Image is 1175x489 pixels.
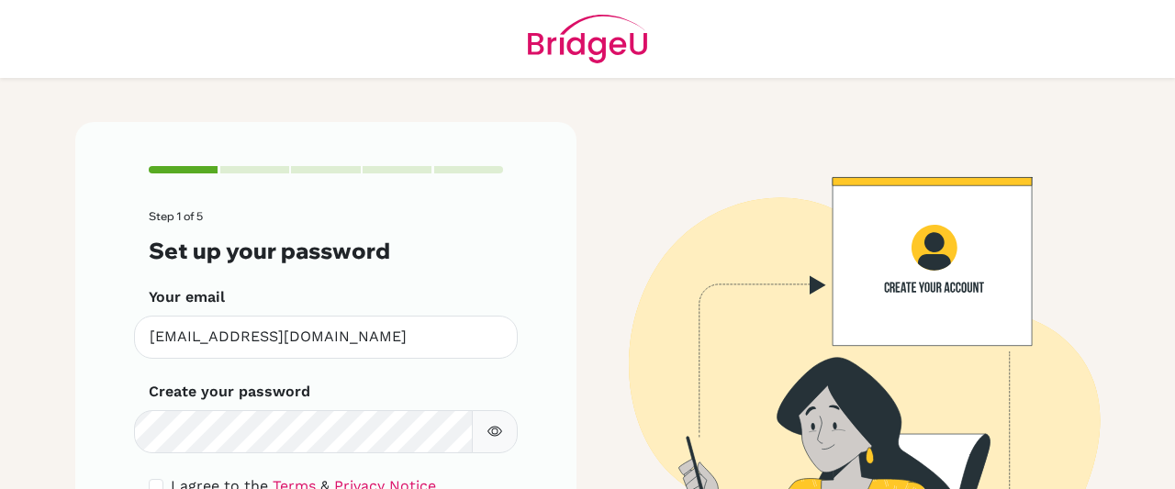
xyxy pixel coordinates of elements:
[149,286,225,308] label: Your email
[149,381,310,403] label: Create your password
[149,209,203,223] span: Step 1 of 5
[134,316,518,359] input: Insert your email*
[149,238,503,264] h3: Set up your password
